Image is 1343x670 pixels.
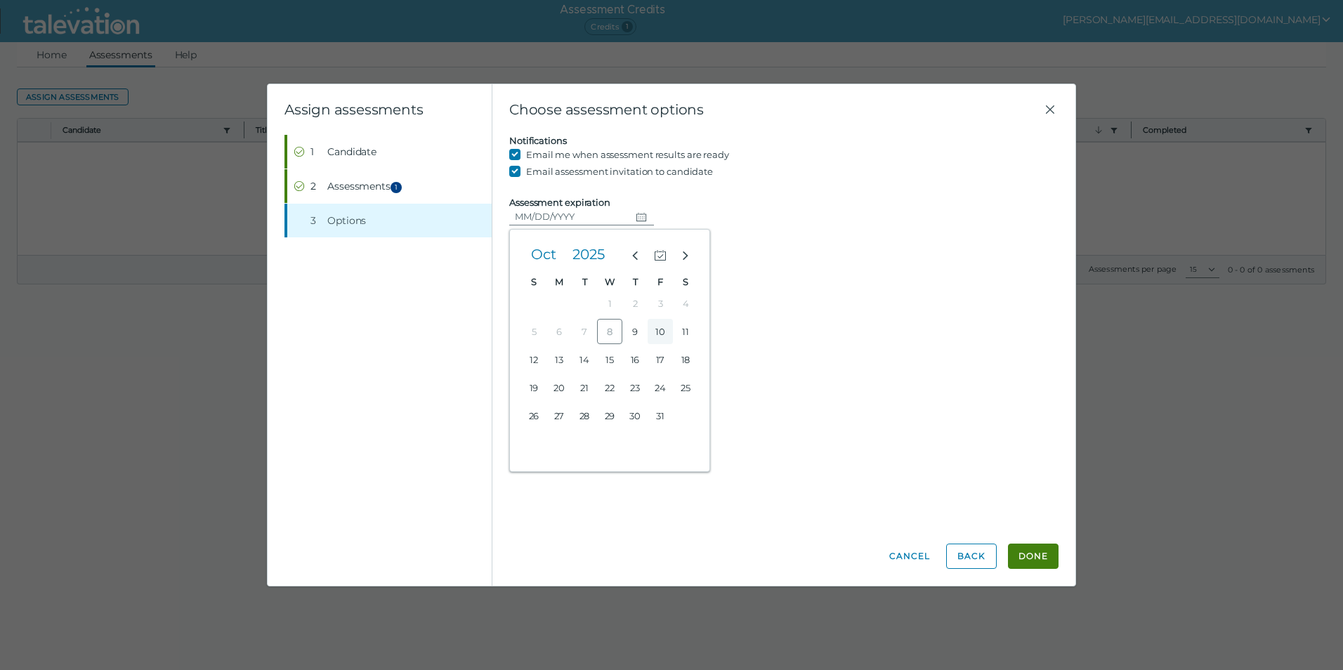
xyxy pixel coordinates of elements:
button: Close [1042,101,1059,118]
button: Tuesday 14 October 2025 [572,347,597,372]
button: Wednesday 15 October 2025 [597,347,622,372]
button: Monday 13 October 2025 [546,347,572,372]
cds-icon: Next month [679,249,692,262]
button: Select month, the current month is Oct [521,242,566,267]
span: Choose assessment options [509,101,1042,118]
button: Friday 10 October 2025 [648,319,673,344]
button: Thursday 9 October 2025 [622,319,648,344]
button: Saturday 25 October 2025 [673,375,698,400]
span: Friday [657,276,663,287]
button: Previous month [622,242,648,267]
div: 3 [310,214,322,228]
button: Thursday 16 October 2025 [622,347,648,372]
button: Saturday 11 October 2025 [673,319,698,344]
label: Assessment expiration [509,197,610,208]
button: Monday 27 October 2025 [546,403,572,428]
button: 3Options [287,204,492,237]
span: Assessments [327,179,406,193]
span: Tuesday [582,276,587,287]
div: 1 [310,145,322,159]
span: Sunday [531,276,537,287]
button: Choose date [630,208,654,225]
label: Notifications [509,135,567,146]
cds-icon: Completed [294,146,305,157]
button: Completed [287,169,492,203]
button: Monday 20 October 2025 [546,375,572,400]
button: Completed [287,135,492,169]
button: Back [946,544,997,569]
span: Candidate [327,145,376,159]
button: Select year, the current year is 2025 [566,242,611,267]
div: 2 [310,179,322,193]
button: Wednesday 29 October 2025 [597,403,622,428]
span: Thursday [633,276,638,287]
nav: Wizard steps [284,135,492,237]
button: Next month [673,242,698,267]
label: Email me when assessment results are ready [526,146,729,163]
clr-wizard-title: Assign assessments [284,101,423,118]
button: Done [1008,544,1059,569]
button: Current month [648,242,673,267]
button: Cancel [884,544,935,569]
cds-icon: Current month [654,249,667,262]
button: Friday 17 October 2025 [648,347,673,372]
button: Sunday 19 October 2025 [521,375,546,400]
label: Email assessment invitation to candidate [526,163,713,180]
span: Wednesday [605,276,615,287]
span: Saturday [683,276,688,287]
input: MM/DD/YYYY [509,208,630,225]
button: Sunday 12 October 2025 [521,347,546,372]
button: Saturday 18 October 2025 [673,347,698,372]
button: Sunday 26 October 2025 [521,403,546,428]
button: Thursday 23 October 2025 [622,375,648,400]
span: 1 [391,182,402,193]
button: Wednesday 22 October 2025 [597,375,622,400]
clr-datepicker-view-manager: Choose date [509,229,710,472]
button: Tuesday 28 October 2025 [572,403,597,428]
button: Tuesday 21 October 2025 [572,375,597,400]
button: Friday 31 October 2025 [648,403,673,428]
cds-icon: Completed [294,180,305,192]
span: Monday [555,276,563,287]
button: Friday 24 October 2025 [648,375,673,400]
span: Options [327,214,366,228]
button: Thursday 30 October 2025 [622,403,648,428]
cds-icon: Previous month [629,249,641,262]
